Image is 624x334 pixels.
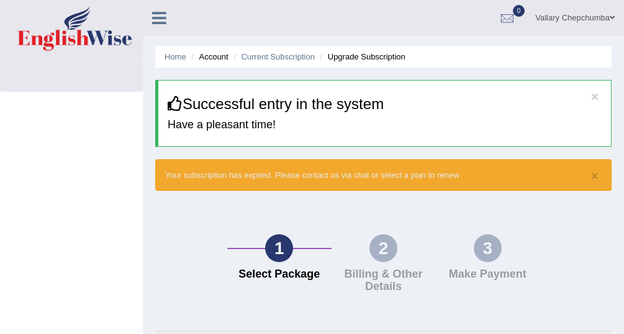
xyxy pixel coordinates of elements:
[591,169,599,182] button: ×
[317,51,405,63] li: Upgrade Subscription
[233,268,325,281] h4: Select Package
[369,234,397,262] div: 2
[474,234,502,262] div: 3
[168,96,602,112] h3: Successful entry in the system
[168,119,602,131] h4: Have a pleasant time!
[241,52,315,61] a: Current Subscription
[165,52,186,61] a: Home
[441,268,533,281] h4: Make Payment
[591,90,599,103] button: ×
[338,268,430,293] h4: Billing & Other Details
[188,51,228,63] li: Account
[513,5,525,17] span: 0
[265,234,293,262] div: 1
[155,159,612,191] div: Your subscription has expired. Please contact us via chat or select a plan to renew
